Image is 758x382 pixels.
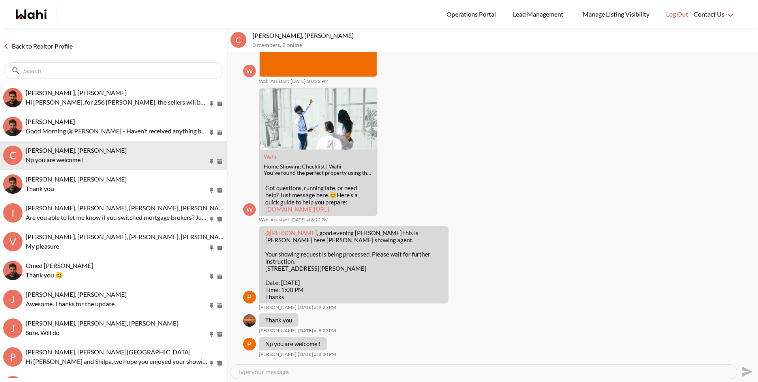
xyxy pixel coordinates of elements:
div: W [243,203,256,216]
img: P [243,338,256,350]
input: Search [23,67,205,75]
span: [PERSON_NAME], [PERSON_NAME], [PERSON_NAME], [PERSON_NAME] [26,233,230,240]
span: Manage Listing Visibility [580,9,652,19]
div: C [231,32,246,48]
p: Thank you [26,184,208,193]
button: Archive [216,216,224,223]
img: l [3,117,23,136]
button: Pin [208,129,215,136]
p: [PERSON_NAME], [PERSON_NAME] [253,32,755,39]
button: Archive [216,187,224,194]
p: Hi [PERSON_NAME] and Shilpa, we hope you enjoyed your showings! Did the properties meet your crit... [26,357,208,366]
a: Wahi homepage [16,9,47,19]
span: [PERSON_NAME] [259,328,296,334]
div: V [3,232,23,251]
a: [DOMAIN_NAME][URL] [265,206,329,213]
img: C [3,174,23,194]
time: 2025-09-30T00:22:29.003Z [291,217,328,223]
span: [PERSON_NAME] [259,351,296,358]
a: Attachment [264,153,276,160]
img: C [243,314,256,327]
div: J [3,318,23,338]
span: Wahi Assistant [259,217,289,223]
p: Are you able to let me know if you switched mortgage brokers? Just thought that might have been t... [26,213,208,222]
button: Archive [216,360,224,367]
button: Pin [208,101,215,107]
img: S [3,88,23,107]
textarea: Type your message [237,368,730,376]
p: Np you are welcome ! [26,155,208,165]
button: Pin [208,216,215,223]
div: C [3,146,23,165]
span: [PERSON_NAME], [PERSON_NAME] [26,146,127,154]
p: Sure. Will do [26,328,208,337]
img: Home Showing Checklist | Wahi [260,88,377,150]
p: Thank you [265,316,292,324]
div: W [243,65,256,77]
time: 2025-09-30T00:29:34.150Z [298,328,336,334]
p: My pleasure [26,242,208,251]
div: Omed Wahab, Faraz [3,261,23,280]
div: liuhong chen, Faraz [3,117,23,136]
div: I [3,203,23,223]
div: P [3,347,23,367]
span: [PERSON_NAME] [26,118,75,125]
img: O [3,261,23,280]
p: Np you are welcome ! [265,340,321,347]
button: Pin [208,158,215,165]
div: Home Showing Checklist | Wahi [264,163,373,170]
button: Archive [216,158,224,165]
div: Caroline Madelar [243,314,256,327]
div: You’ve found the perfect property using the Wahi app. Now what? Book a showing instantly and foll... [264,170,373,176]
button: Archive [216,302,224,309]
span: [PERSON_NAME] [259,304,296,311]
p: Date: [DATE] Time: 1:00 PM Thanks [265,279,442,300]
button: Archive [216,273,224,280]
button: Send [737,363,755,380]
span: [PERSON_NAME], [PERSON_NAME] [26,89,127,96]
span: [PERSON_NAME], [PERSON_NAME], [PERSON_NAME] [26,319,178,327]
button: Archive [216,245,224,251]
img: P [243,291,256,303]
button: Pin [208,245,215,251]
span: [PERSON_NAME], [PERSON_NAME][GEOGRAPHIC_DATA] [26,348,191,356]
p: Awesome. Thanks for the update. [26,299,208,309]
div: J [3,290,23,309]
button: Pin [208,187,215,194]
span: Wahi Assistant [259,78,289,84]
p: 3 members , 2 online [253,42,755,49]
span: Operations Portal [447,9,499,19]
span: Lead Management [513,9,566,19]
button: Archive [216,101,224,107]
div: Caroline Madelar, Faraz [3,174,23,194]
p: , good evening [PERSON_NAME] this is [PERSON_NAME] here [PERSON_NAME] showing agent. [265,229,442,243]
button: Pin [208,331,215,338]
span: Log Out [666,9,688,19]
span: @[PERSON_NAME] [265,229,317,236]
span: 😊 [329,191,337,198]
time: 2025-09-30T00:25:30.723Z [298,304,336,311]
time: 2025-09-30T00:30:34.455Z [298,351,336,358]
p: Good Morning @[PERSON_NAME] - Haven’t received anything back from them. The sellers agent said it... [26,126,208,136]
span: Omed [PERSON_NAME] [26,262,93,269]
p: Thank you 😊 [26,270,208,280]
div: Paul Sharma [243,291,256,303]
p: Hi [PERSON_NAME], for 256 [PERSON_NAME], the sellers will be reviewing all offers on [DATE] so th... [26,97,208,107]
span: [PERSON_NAME], [PERSON_NAME], [PERSON_NAME], [PERSON_NAME] [26,204,230,212]
p: Your showing request is being processed. Please wait for further instruction. [STREET_ADDRESS][PE... [265,251,442,272]
button: Archive [216,331,224,338]
span: [PERSON_NAME], [PERSON_NAME] [26,290,127,298]
button: Pin [208,302,215,309]
button: Pin [208,360,215,367]
p: Got questions, running late, or need help? Just message here. Here’s a quick guide to help you pr... [265,184,371,213]
button: Pin [208,273,215,280]
div: Souhel Bally, Faraz [3,88,23,107]
span: [PERSON_NAME], [PERSON_NAME] [26,175,127,183]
